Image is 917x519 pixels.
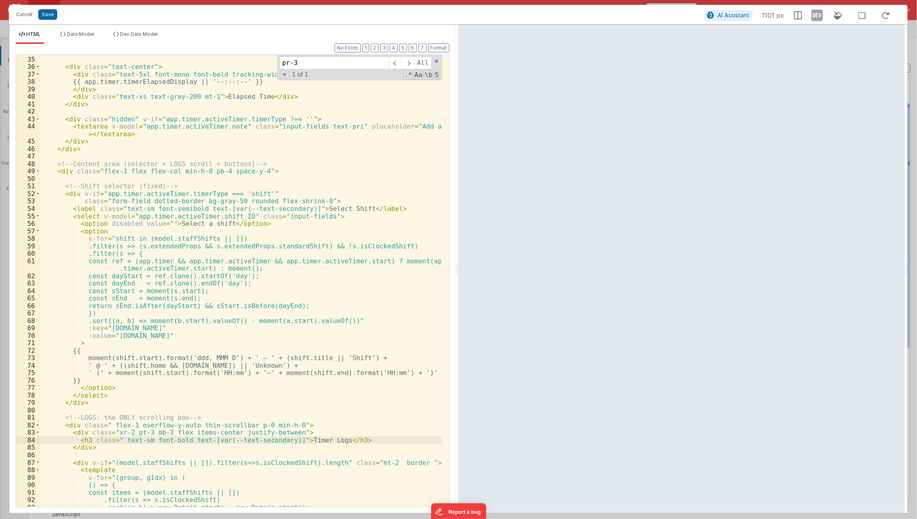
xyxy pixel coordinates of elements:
div: 64 [16,287,40,295]
div: 72 [16,347,40,354]
div: 91 [16,489,40,496]
div: 35 [16,56,40,63]
div: 53 [16,197,40,205]
div: 39 [16,85,40,93]
span: RegExp Search [403,70,413,79]
button: 2 [371,44,378,52]
div: 44 [16,123,40,138]
div: 74 [16,362,40,369]
div: 47 [16,152,40,160]
div: 54 [16,205,40,213]
div: 83 [16,429,40,436]
span: 1101 px [762,10,784,20]
div: 75 [16,369,40,377]
div: 51 [16,182,40,190]
div: 70 [16,332,40,340]
div: 77 [16,384,40,392]
div: 60 [16,250,40,257]
div: 42 [16,108,40,115]
div: 71 [16,339,40,347]
div: 79 [16,399,40,406]
div: 48 [16,160,40,168]
div: 50 [16,175,40,183]
button: Cancel [12,9,36,20]
button: No Folds [335,44,361,52]
div: 89 [16,474,40,481]
div: 82 [16,421,40,429]
div: 45 [16,138,40,145]
div: 92 [16,496,40,504]
div: 57 [16,227,40,235]
button: 4 [390,44,398,52]
input: Search for [279,56,389,69]
span: Whole Word Search [424,70,433,79]
div: 40 [16,93,40,100]
div: 43 [16,115,40,123]
div: 36 [16,63,40,71]
div: 52 [16,190,40,198]
div: 38 [16,78,40,85]
span: CaseSensitive Search [414,70,423,79]
div: 85 [16,444,40,451]
div: 61 [16,257,40,272]
div: 90 [16,481,40,489]
div: 41 [16,100,40,108]
span: 1 of 1 [289,71,312,78]
div: 63 [16,279,40,287]
button: 1 [362,44,369,52]
div: 65 [16,294,40,302]
div: 56 [16,220,40,227]
span: HTML [26,31,41,37]
div: 86 [16,451,40,459]
button: 5 [399,44,407,52]
span: Alt-Enter [414,56,432,69]
div: 93 [16,504,40,511]
div: 88 [16,466,40,474]
span: AI Assistant [718,12,750,19]
div: 46 [16,145,40,153]
div: 84 [16,436,40,444]
div: 81 [16,414,40,421]
button: 6 [409,44,417,52]
div: 80 [16,406,40,414]
span: Toggel Replace mode [280,70,289,79]
div: 76 [16,377,40,384]
div: 87 [16,459,40,467]
button: Format [428,44,449,52]
span: Dev Data Model [120,31,158,37]
div: 78 [16,392,40,399]
span: Search In Selection [434,70,440,79]
button: 3 [380,44,388,52]
div: 49 [16,167,40,175]
div: 37 [16,71,40,78]
div: 67 [16,309,40,317]
div: 55 [16,213,40,220]
div: 68 [16,317,40,325]
span: Data Model [67,31,94,37]
button: AI Assistant [705,10,753,21]
div: 66 [16,302,40,310]
div: 62 [16,272,40,280]
button: 7 [418,44,426,52]
div: 58 [16,235,40,242]
div: 59 [16,242,40,250]
div: 69 [16,324,40,332]
button: Save [38,9,57,20]
div: 73 [16,354,40,362]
